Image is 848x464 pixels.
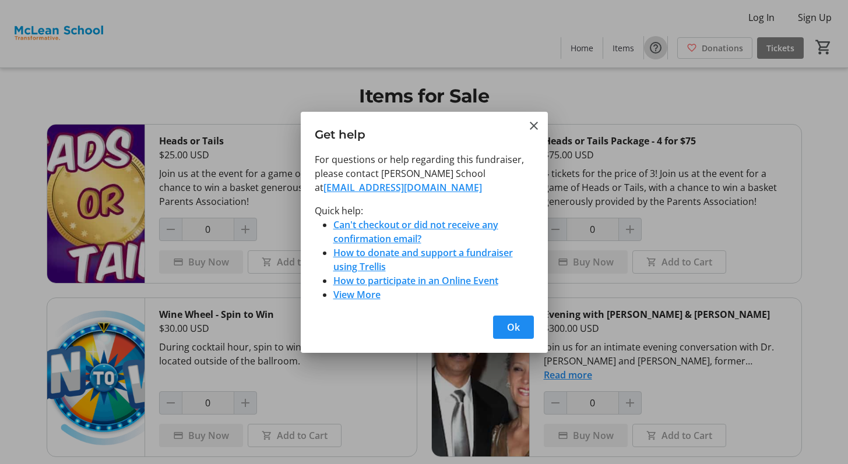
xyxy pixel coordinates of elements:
a: Can't checkout or did not receive any confirmation email? [333,218,498,245]
p: For questions or help regarding this fundraiser, please contact [PERSON_NAME] School at [315,153,534,194]
h3: Get help [301,112,548,152]
button: Close [527,119,541,133]
a: How to donate and support a fundraiser using Trellis [333,246,513,273]
span: Ok [507,320,520,334]
button: Ok [493,316,534,339]
a: View More [333,288,381,301]
a: How to participate in an Online Event [333,274,498,287]
a: [EMAIL_ADDRESS][DOMAIN_NAME] [323,181,482,194]
p: Quick help: [315,204,534,218]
